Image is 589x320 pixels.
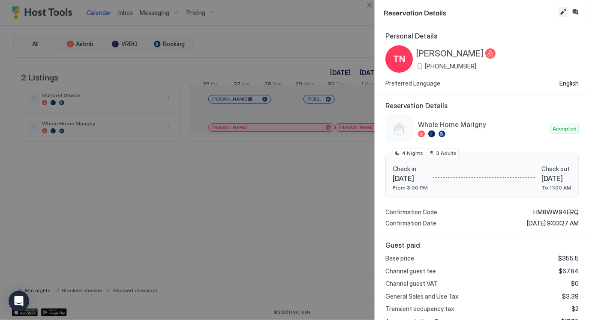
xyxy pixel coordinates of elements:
[541,165,571,173] span: Check out
[559,267,579,275] span: $67.84
[562,293,579,300] span: $3.39
[541,184,571,191] span: To 11:00 AM
[553,125,577,133] span: Accepted
[385,293,458,300] span: General Sales and Use Tax
[385,80,440,87] span: Preferred Language
[559,80,579,87] span: English
[425,62,476,70] span: [PHONE_NUMBER]
[393,174,428,183] span: [DATE]
[570,7,580,17] button: Inbox
[385,208,437,216] span: Confirmation Code
[571,305,579,313] span: $2
[558,255,579,262] span: $355.5
[436,149,457,157] span: 3 Adults
[571,280,579,287] span: $0
[533,208,579,216] span: HM8WW94ERQ
[527,219,579,227] span: [DATE] 9:03:27 AM
[385,255,414,262] span: Base price
[416,48,484,59] span: [PERSON_NAME]
[393,184,428,191] span: From 3:00 PM
[384,7,556,18] span: Reservation Details
[558,7,568,17] button: Edit reservation
[385,305,454,313] span: Transient occupancy tax
[393,53,405,65] span: TN
[385,241,579,249] span: Guest paid
[541,174,571,183] span: [DATE]
[385,32,579,40] span: Personal Details
[385,267,436,275] span: Channel guest fee
[418,120,547,129] span: Whole Home Marigny
[385,101,579,110] span: Reservation Details
[9,291,29,311] div: Open Intercom Messenger
[402,149,423,157] span: 4 Nights
[385,280,438,287] span: Channel guest VAT
[385,219,436,227] span: Confirmation Date
[393,165,428,173] span: Check in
